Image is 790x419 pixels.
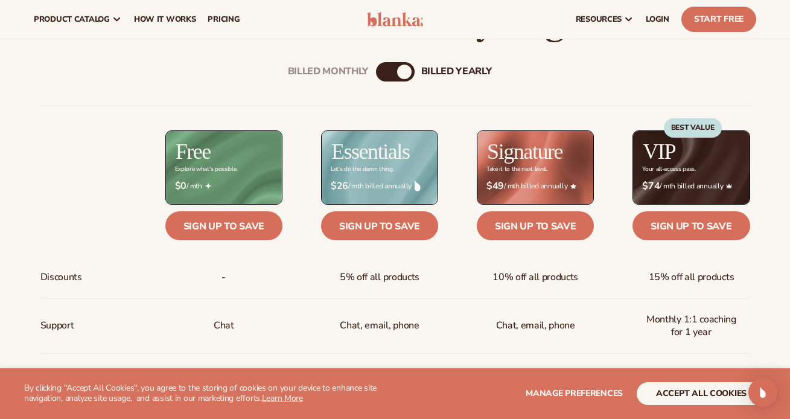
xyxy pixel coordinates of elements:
a: Sign up to save [165,211,282,240]
div: Take it to the next level. [486,166,547,173]
span: / mth [175,181,273,192]
img: Essentials_BG_9050f826-5aa9-47d9-a362-757b82c62641.jpg [322,131,438,204]
span: / mth billed annually [331,181,428,192]
span: Discounts [40,266,82,289]
strong: $26 [331,181,348,192]
span: / mth billed annually [642,181,740,192]
a: Sign up to save [321,211,438,240]
span: resources [576,14,622,24]
p: Chat [214,315,234,337]
div: Billed Monthly [288,66,369,77]
p: By clicking "Accept All Cookies", you agree to the storing of cookies on your device to enhance s... [24,383,379,404]
p: Chat, email, phone [340,315,419,337]
span: - [221,266,226,289]
h2: Essentials [331,141,410,162]
div: Explore what's possible. [175,166,237,173]
strong: $74 [642,181,660,192]
span: LOGIN [646,14,669,24]
h2: Signature [487,141,562,162]
a: Sign up to save [477,211,594,240]
img: VIP_BG_199964bd-3653-43bc-8a67-789d2d7717b9.jpg [633,131,749,204]
img: Signature_BG_eeb718c8-65ac-49e3-a4e5-327c6aa73146.jpg [477,131,593,204]
img: drop.png [415,181,421,191]
strong: $49 [486,181,504,192]
img: logo [367,12,424,27]
img: Star_6.png [570,184,576,189]
div: Open Intercom Messenger [748,378,777,407]
span: pricing [208,14,240,24]
button: accept all cookies [637,382,766,405]
span: Inventory storage & order fulfillment [40,363,121,410]
h2: VIP [643,141,675,162]
button: Manage preferences [526,382,623,405]
span: product catalog [34,14,110,24]
img: Free_Icon_bb6e7c7e-73f8-44bd-8ed0-223ea0fc522e.png [205,183,211,189]
span: 10% off all products [492,266,578,289]
div: BEST VALUE [664,118,722,138]
a: Start Free [681,7,756,32]
span: Manage preferences [526,388,623,399]
span: How It Works [134,14,196,24]
span: 15% off all products [649,266,734,289]
div: billed Yearly [421,66,492,77]
span: / mth billed annually [486,181,584,192]
h2: Free [176,141,211,162]
a: Learn More [262,392,303,404]
strong: $0 [175,181,186,192]
img: free_bg.png [166,131,282,204]
span: Support [40,315,74,337]
span: Monthly 1:1 coaching for 1 year [642,309,740,344]
h2: Solutions for every stage [34,2,756,42]
div: Your all-access pass. [642,166,695,173]
span: 5% off all products [340,266,419,289]
img: Crown_2d87c031-1b5a-4345-8312-a4356ddcde98.png [726,183,732,189]
div: Let’s do the damn thing. [331,166,393,173]
a: Sign up to save [632,211,750,240]
span: Chat, email, phone [496,315,575,337]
